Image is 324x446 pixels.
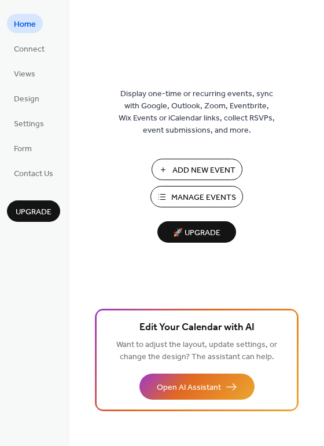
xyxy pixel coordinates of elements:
[14,143,32,155] span: Form
[7,14,43,33] a: Home
[116,337,277,365] span: Want to adjust the layout, update settings, or change the design? The assistant can help.
[7,200,60,222] button: Upgrade
[119,88,275,137] span: Display one-time or recurring events, sync with Google, Outlook, Zoom, Eventbrite, Wix Events or ...
[157,221,236,243] button: 🚀 Upgrade
[164,225,229,241] span: 🚀 Upgrade
[14,19,36,31] span: Home
[7,138,39,158] a: Form
[16,206,51,218] span: Upgrade
[7,89,46,108] a: Design
[157,382,221,394] span: Open AI Assistant
[139,374,255,400] button: Open AI Assistant
[14,168,53,180] span: Contact Us
[7,39,51,58] a: Connect
[14,93,39,105] span: Design
[172,164,235,177] span: Add New Event
[171,192,236,204] span: Manage Events
[152,159,242,180] button: Add New Event
[14,118,44,130] span: Settings
[7,163,60,182] a: Contact Us
[150,186,243,207] button: Manage Events
[14,43,45,56] span: Connect
[7,114,51,133] a: Settings
[139,320,255,336] span: Edit Your Calendar with AI
[14,68,35,81] span: Views
[7,64,42,83] a: Views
